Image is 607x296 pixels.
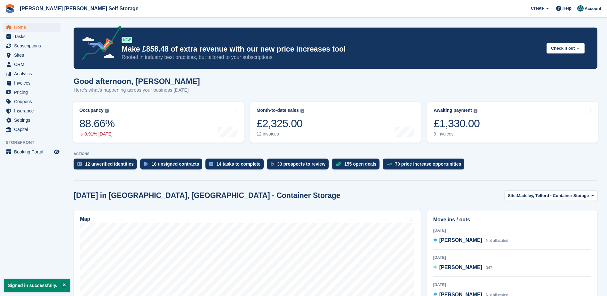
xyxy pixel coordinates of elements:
[85,161,134,167] div: 12 unverified identities
[3,106,60,115] a: menu
[14,23,52,32] span: Home
[14,32,52,41] span: Tasks
[152,161,199,167] div: 16 unsigned contracts
[3,69,60,78] a: menu
[74,86,200,94] p: Here's what's happening across your business [DATE]
[3,60,60,69] a: menu
[517,193,589,199] span: Madeley, Telford - Container Storage
[3,97,60,106] a: menu
[79,117,115,130] div: 88.66%
[3,88,60,97] a: menu
[395,161,461,167] div: 70 price increase opportunities
[14,78,52,87] span: Invoices
[271,162,274,166] img: prospect-51fa495bee0391a8d652442698ab0144808aea92771e9ea1ae160a38d050c398.svg
[122,45,541,54] p: Make £858.48 of extra revenue with our new price increases tool
[3,51,60,60] a: menu
[267,159,332,173] a: 33 prospects to review
[474,109,477,113] img: icon-info-grey-7440780725fd019a000dd9b08b2336e03edf1995a4989e88bcd33f0948082b44.svg
[209,162,213,166] img: task-75834270c22a3079a89374b754ae025e5fb1db73e45f91037f5363f120a921f8.svg
[585,5,601,12] span: Account
[531,5,544,12] span: Create
[434,131,480,137] div: 9 invoices
[79,108,103,113] div: Occupancy
[73,102,244,143] a: Occupancy 88.66% 0.91% [DATE]
[14,97,52,106] span: Coupons
[74,159,140,173] a: 12 unverified identities
[486,266,492,270] span: 047
[504,190,597,201] button: Site: Madeley, Telford - Container Storage
[3,23,60,32] a: menu
[508,193,517,199] span: Site:
[577,5,584,12] img: Jake Timmins
[433,282,591,288] div: [DATE]
[122,37,132,43] div: NEW
[3,147,60,156] a: menu
[257,108,299,113] div: Month-to-date sales
[76,26,121,62] img: price-adjustments-announcement-icon-8257ccfd72463d97f412b2fc003d46551f7dbcb40ab6d574587a9cd5c0d94...
[427,102,598,143] a: Awaiting payment £1,330.00 9 invoices
[433,227,591,233] div: [DATE]
[4,279,70,292] p: Signed in successfully.
[53,148,60,156] a: Preview store
[3,125,60,134] a: menu
[434,117,480,130] div: £1,330.00
[14,88,52,97] span: Pricing
[14,69,52,78] span: Analytics
[14,116,52,125] span: Settings
[140,159,206,173] a: 16 unsigned contracts
[74,152,597,156] p: ACTIONS
[257,131,304,137] div: 12 invoices
[547,43,585,53] button: Check it out →
[3,116,60,125] a: menu
[3,32,60,41] a: menu
[80,216,90,222] h2: Map
[433,216,591,224] h2: Move ins / outs
[14,51,52,60] span: Sites
[433,264,492,272] a: [PERSON_NAME] 047
[205,159,267,173] a: 14 tasks to complete
[433,255,591,260] div: [DATE]
[336,162,341,166] img: deal-1b604bf984904fb50ccaf53a9ad4b4a5d6e5aea283cecdc64d6e3604feb123c2.svg
[434,108,472,113] div: Awaiting payment
[300,109,304,113] img: icon-info-grey-7440780725fd019a000dd9b08b2336e03edf1995a4989e88bcd33f0948082b44.svg
[144,162,148,166] img: contract_signature_icon-13c848040528278c33f63329250d36e43548de30e8caae1d1a13099fd9432cc5.svg
[79,131,115,137] div: 0.91% [DATE]
[17,3,141,14] a: [PERSON_NAME] [PERSON_NAME] Self Storage
[383,159,467,173] a: 70 price increase opportunities
[14,60,52,69] span: CRM
[344,161,376,167] div: 155 open deals
[257,117,304,130] div: £2,325.00
[250,102,421,143] a: Month-to-date sales £2,325.00 12 invoices
[14,125,52,134] span: Capital
[216,161,260,167] div: 14 tasks to complete
[5,4,15,13] img: stora-icon-8386f47178a22dfd0bd8f6a31ec36ba5ce8667c1dd55bd0f319d3a0aa187defe.svg
[439,265,482,270] span: [PERSON_NAME]
[486,238,508,243] span: Not allocated
[433,236,508,245] a: [PERSON_NAME] Not allocated
[332,159,383,173] a: 155 open deals
[6,139,64,146] span: Storefront
[74,191,340,200] h2: [DATE] in [GEOGRAPHIC_DATA], [GEOGRAPHIC_DATA] - Container Storage
[105,109,109,113] img: icon-info-grey-7440780725fd019a000dd9b08b2336e03edf1995a4989e88bcd33f0948082b44.svg
[277,161,325,167] div: 33 prospects to review
[3,78,60,87] a: menu
[3,41,60,50] a: menu
[563,5,571,12] span: Help
[439,237,482,243] span: [PERSON_NAME]
[14,147,52,156] span: Booking Portal
[14,41,52,50] span: Subscriptions
[77,162,82,166] img: verify_identity-adf6edd0f0f0b5bbfe63781bf79b02c33cf7c696d77639b501bdc392416b5a36.svg
[74,77,200,86] h1: Good afternoon, [PERSON_NAME]
[387,163,392,166] img: price_increase_opportunities-93ffe204e8149a01c8c9dc8f82e8f89637d9d84a8eef4429ea346261dce0b2c0.svg
[14,106,52,115] span: Insurance
[122,54,541,61] p: Rooted in industry best practices, but tailored to your subscriptions.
